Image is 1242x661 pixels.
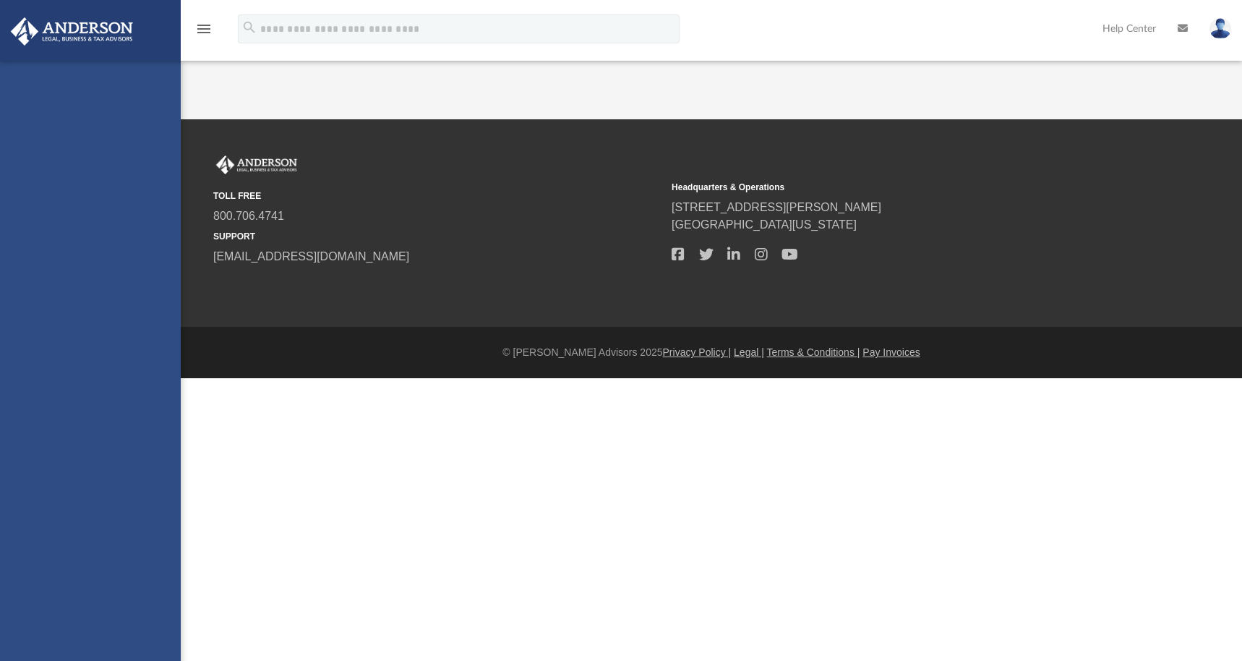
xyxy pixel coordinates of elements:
[241,20,257,35] i: search
[195,20,213,38] i: menu
[213,155,300,174] img: Anderson Advisors Platinum Portal
[672,218,857,231] a: [GEOGRAPHIC_DATA][US_STATE]
[862,346,920,358] a: Pay Invoices
[213,210,284,222] a: 800.706.4741
[1209,18,1231,39] img: User Pic
[734,346,764,358] a: Legal |
[181,345,1242,360] div: © [PERSON_NAME] Advisors 2025
[767,346,860,358] a: Terms & Conditions |
[213,250,409,263] a: [EMAIL_ADDRESS][DOMAIN_NAME]
[663,346,732,358] a: Privacy Policy |
[7,17,137,46] img: Anderson Advisors Platinum Portal
[213,189,661,202] small: TOLL FREE
[672,181,1120,194] small: Headquarters & Operations
[213,230,661,243] small: SUPPORT
[195,27,213,38] a: menu
[672,201,881,213] a: [STREET_ADDRESS][PERSON_NAME]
